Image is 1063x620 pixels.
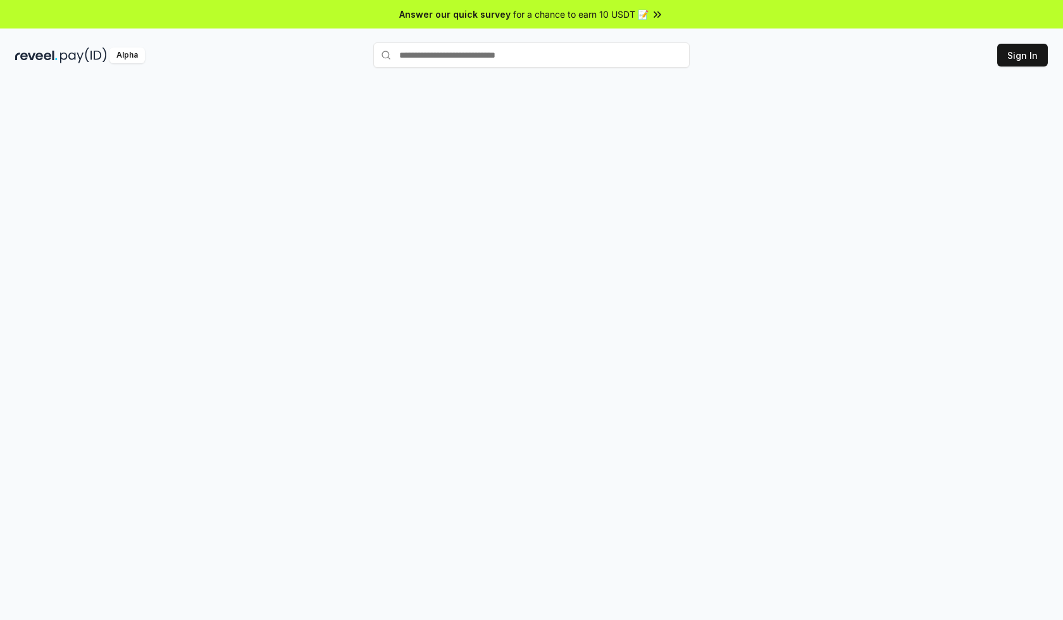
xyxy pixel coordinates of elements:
[15,47,58,63] img: reveel_dark
[513,8,649,21] span: for a chance to earn 10 USDT 📝
[399,8,511,21] span: Answer our quick survey
[60,47,107,63] img: pay_id
[109,47,145,63] div: Alpha
[997,44,1048,66] button: Sign In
